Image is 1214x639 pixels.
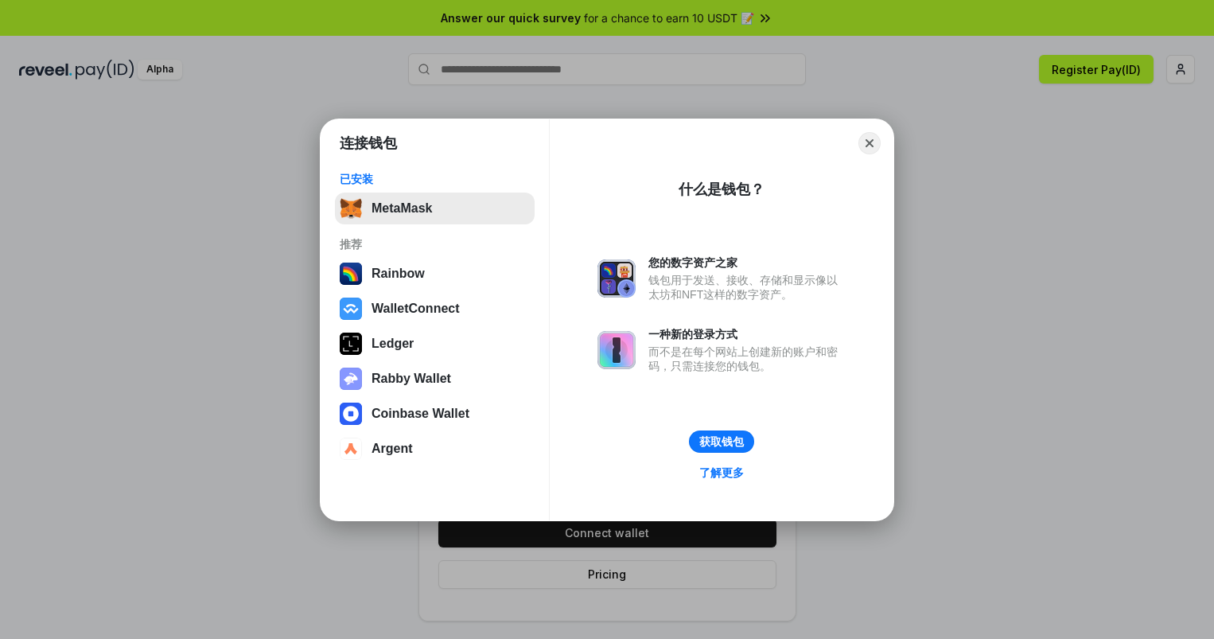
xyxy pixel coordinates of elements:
img: svg+xml,%3Csvg%20xmlns%3D%22http%3A%2F%2Fwww.w3.org%2F2000%2Fsvg%22%20fill%3D%22none%22%20viewBox... [340,368,362,390]
div: Rainbow [372,267,425,281]
img: svg+xml,%3Csvg%20xmlns%3D%22http%3A%2F%2Fwww.w3.org%2F2000%2Fsvg%22%20fill%3D%22none%22%20viewBox... [597,331,636,369]
button: MetaMask [335,193,535,224]
img: svg+xml,%3Csvg%20width%3D%2228%22%20height%3D%2228%22%20viewBox%3D%220%200%2028%2028%22%20fill%3D... [340,438,362,460]
button: Argent [335,433,535,465]
div: Coinbase Wallet [372,407,469,421]
h1: 连接钱包 [340,134,397,153]
img: svg+xml,%3Csvg%20width%3D%22120%22%20height%3D%22120%22%20viewBox%3D%220%200%20120%20120%22%20fil... [340,263,362,285]
div: WalletConnect [372,302,460,316]
div: 了解更多 [699,466,744,480]
img: svg+xml,%3Csvg%20width%3D%2228%22%20height%3D%2228%22%20viewBox%3D%220%200%2028%2028%22%20fill%3D... [340,298,362,320]
button: Rabby Wallet [335,363,535,395]
div: 而不是在每个网站上创建新的账户和密码，只需连接您的钱包。 [648,345,846,373]
div: 获取钱包 [699,434,744,449]
img: svg+xml,%3Csvg%20xmlns%3D%22http%3A%2F%2Fwww.w3.org%2F2000%2Fsvg%22%20fill%3D%22none%22%20viewBox... [597,259,636,298]
div: Ledger [372,337,414,351]
img: svg+xml,%3Csvg%20width%3D%2228%22%20height%3D%2228%22%20viewBox%3D%220%200%2028%2028%22%20fill%3D... [340,403,362,425]
div: Rabby Wallet [372,372,451,386]
div: 已安装 [340,172,530,186]
div: 您的数字资产之家 [648,255,846,270]
div: 推荐 [340,237,530,251]
div: MetaMask [372,201,432,216]
button: 获取钱包 [689,431,754,453]
a: 了解更多 [690,462,753,483]
button: Coinbase Wallet [335,398,535,430]
div: 钱包用于发送、接收、存储和显示像以太坊和NFT这样的数字资产。 [648,273,846,302]
img: svg+xml,%3Csvg%20xmlns%3D%22http%3A%2F%2Fwww.w3.org%2F2000%2Fsvg%22%20width%3D%2228%22%20height%3... [340,333,362,355]
button: Ledger [335,328,535,360]
img: svg+xml,%3Csvg%20fill%3D%22none%22%20height%3D%2233%22%20viewBox%3D%220%200%2035%2033%22%20width%... [340,197,362,220]
div: 什么是钱包？ [679,180,765,199]
div: Argent [372,442,413,456]
button: WalletConnect [335,293,535,325]
button: Rainbow [335,258,535,290]
button: Close [858,132,881,154]
div: 一种新的登录方式 [648,327,846,341]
